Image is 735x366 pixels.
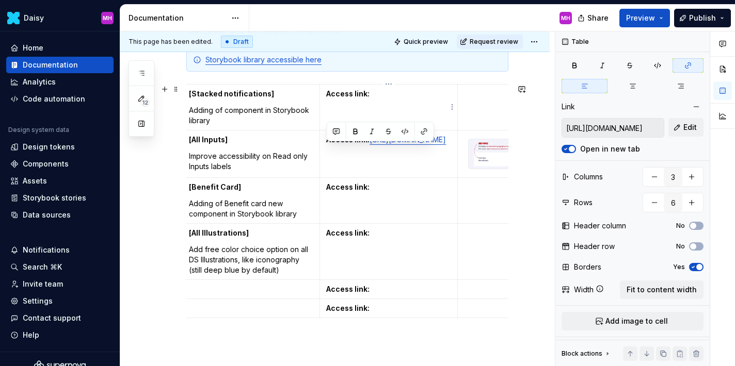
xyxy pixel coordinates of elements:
[574,197,593,208] div: Rows
[189,135,228,144] strong: [All Inputs]
[668,118,704,137] button: Edit
[129,13,226,23] div: Documentation
[580,144,640,154] label: Open in new tab
[574,262,601,272] div: Borders
[24,13,44,23] div: Daisy
[676,222,685,230] label: No
[574,241,615,252] div: Header row
[6,190,114,206] a: Storybook stories
[627,285,697,295] span: Fit to content width
[326,89,370,98] strong: Access link:
[189,151,313,172] p: Improve accessibility on Read only Inputs labels
[23,279,63,289] div: Invite team
[23,313,81,323] div: Contact support
[326,304,370,312] strong: Access link:
[6,139,114,155] a: Design tokens
[674,9,731,27] button: Publish
[6,91,114,107] a: Code automation
[6,156,114,172] a: Components
[129,38,213,46] span: This page has been edited.
[574,285,594,295] div: Width
[23,330,39,340] div: Help
[6,310,114,326] button: Contact support
[23,193,86,203] div: Storybook stories
[326,228,370,237] strong: Access link:
[23,94,85,104] div: Code automation
[683,122,697,132] span: Edit
[23,77,56,87] div: Analytics
[326,285,370,293] strong: Access link:
[2,7,118,29] button: DaisyMH
[189,89,274,98] strong: [Stacked notifications]
[620,280,704,299] button: Fit to content width
[205,55,322,64] a: Storybook library accessible here
[23,262,62,272] div: Search ⌘K
[221,36,253,48] div: Draft
[562,346,612,361] div: Block actions
[23,142,75,152] div: Design tokens
[6,276,114,292] a: Invite team
[189,105,313,126] p: Adding of component in Storybook library
[470,38,518,46] span: Request review
[574,172,603,182] div: Columns
[562,350,602,358] div: Block actions
[189,244,313,275] p: Add free color choice option on all DS Illustrations, like iconography (still deep blue by default)
[561,14,570,22] div: MH
[676,242,685,251] label: No
[404,38,448,46] span: Quick preview
[689,13,716,23] span: Publish
[189,228,249,237] strong: [All Illustrations]
[673,263,685,271] label: Yes
[605,316,668,326] span: Add image to cell
[6,207,114,223] a: Data sources
[23,43,43,53] div: Home
[6,327,114,343] button: Help
[469,139,584,169] img: 8802f0d6-501a-45df-918f-655f7cc7434d.png
[8,126,69,134] div: Design system data
[619,9,670,27] button: Preview
[572,9,615,27] button: Share
[326,182,370,191] strong: Access link:
[6,173,114,189] a: Assets
[562,312,704,330] button: Add image to cell
[587,13,609,23] span: Share
[574,221,626,231] div: Header column
[391,35,453,49] button: Quick preview
[23,176,47,186] div: Assets
[23,60,78,70] div: Documentation
[23,159,69,169] div: Components
[23,245,70,255] div: Notifications
[6,40,114,56] a: Home
[23,210,71,220] div: Data sources
[6,293,114,309] a: Settings
[140,98,150,107] span: 12
[626,13,655,23] span: Preview
[103,14,112,22] div: MH
[189,182,241,191] strong: [Benefit Card]
[189,198,313,219] p: Adding of Benefit card new component in Storybook library
[6,242,114,258] button: Notifications
[562,102,575,112] div: Link
[6,74,114,90] a: Analytics
[6,259,114,275] button: Search ⌘K
[457,35,523,49] button: Request review
[23,296,53,306] div: Settings
[6,57,114,73] a: Documentation
[7,12,20,24] img: 8442b5b3-d95e-456d-8131-d61e917d6403.png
